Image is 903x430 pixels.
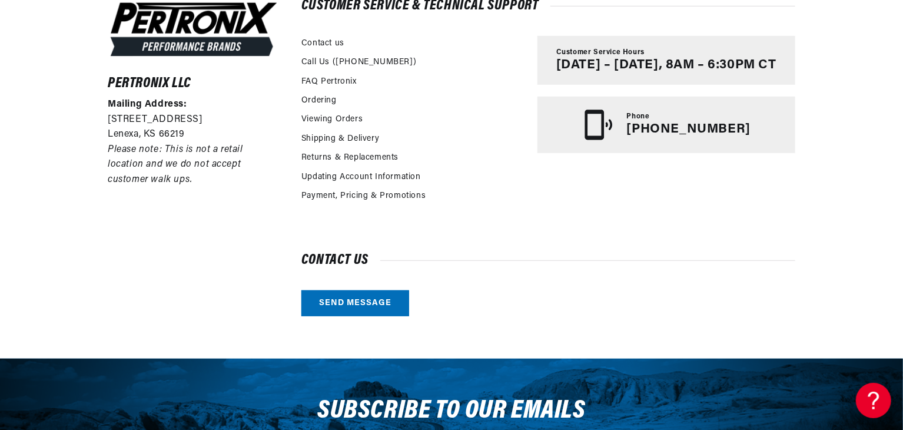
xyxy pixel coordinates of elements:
[317,400,586,422] h3: Subscribe to our emails
[108,78,280,90] h6: Pertronix LLC
[627,112,650,122] span: Phone
[556,48,645,58] span: Customer Service Hours
[108,127,280,143] p: Lenexa, KS 66219
[108,145,243,184] em: Please note: This is not a retail location and we do not accept customer walk ups.
[537,97,795,153] a: Phone [PHONE_NUMBER]
[627,122,751,137] p: [PHONE_NUMBER]
[556,58,776,73] p: [DATE] – [DATE], 8AM – 6:30PM CT
[301,113,363,126] a: Viewing Orders
[301,190,426,203] a: Payment, Pricing & Promotions
[301,75,357,88] a: FAQ Pertronix
[301,171,421,184] a: Updating Account Information
[108,100,187,109] strong: Mailing Address:
[301,254,795,266] h2: Contact us
[108,113,280,128] p: [STREET_ADDRESS]
[301,151,399,164] a: Returns & Replacements
[301,133,379,145] a: Shipping & Delivery
[301,290,409,317] a: Send message
[301,94,337,107] a: Ordering
[301,37,344,50] a: Contact us
[301,56,416,69] a: Call Us ([PHONE_NUMBER])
